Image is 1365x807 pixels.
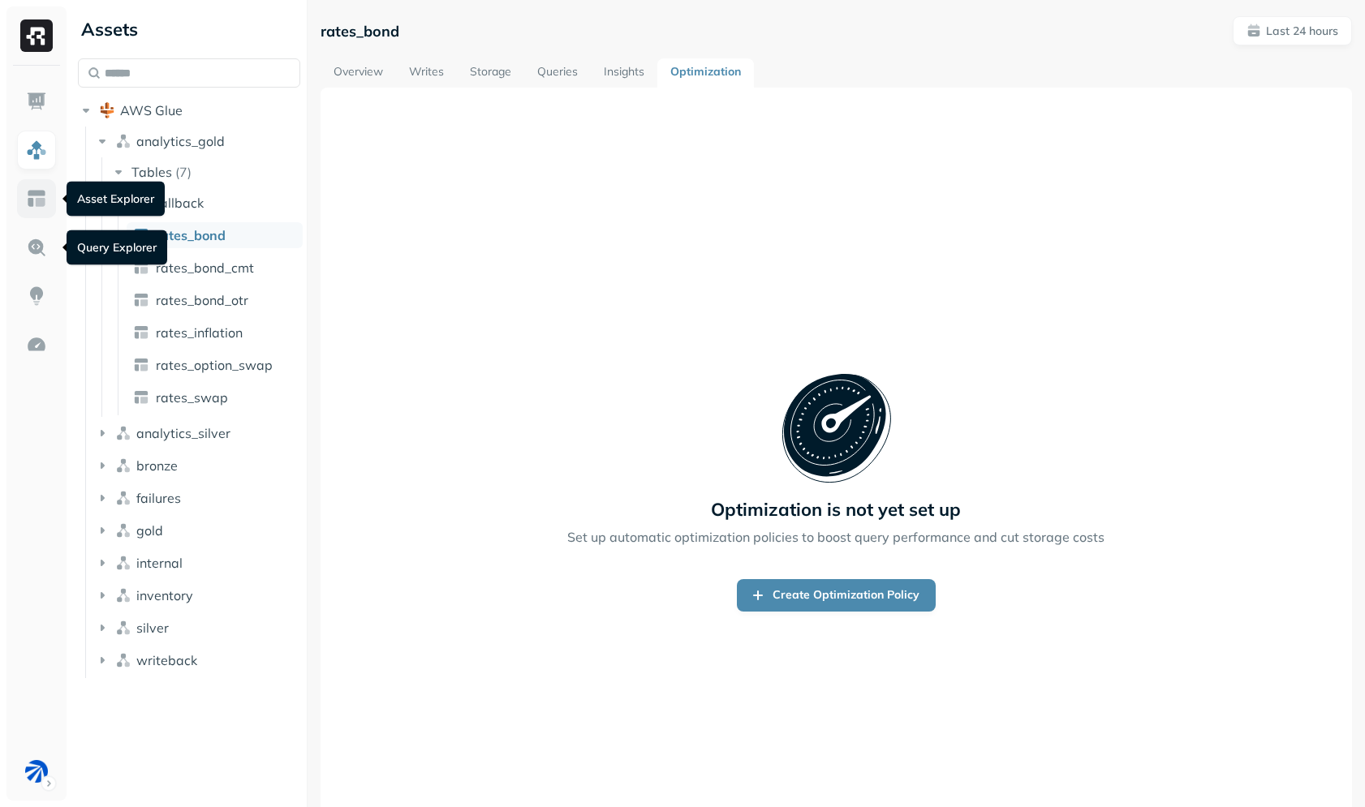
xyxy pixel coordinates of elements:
[321,22,399,41] p: rates_bond
[1233,16,1352,45] button: Last 24 hours
[94,128,301,154] button: analytics_gold
[26,188,47,209] img: Asset Explorer
[26,285,47,307] img: Insights
[175,164,192,180] p: ( 7 )
[127,190,303,216] a: fallback
[321,58,396,88] a: Overview
[136,133,225,149] span: analytics_gold
[94,453,301,479] button: bronze
[591,58,657,88] a: Insights
[115,490,131,506] img: namespace
[1266,24,1338,39] p: Last 24 hours
[133,324,149,341] img: table
[131,164,172,180] span: Tables
[78,16,300,42] div: Assets
[67,230,167,265] div: Query Explorer
[20,19,53,52] img: Ryft
[26,237,47,258] img: Query Explorer
[26,91,47,112] img: Dashboard
[115,425,131,441] img: namespace
[26,140,47,161] img: Assets
[136,425,230,441] span: analytics_silver
[110,159,302,185] button: Tables(7)
[156,389,228,406] span: rates_swap
[127,384,303,410] a: rates_swap
[115,133,131,149] img: namespace
[156,260,254,276] span: rates_bond_cmt
[94,550,301,576] button: internal
[524,58,591,88] a: Queries
[115,457,131,474] img: namespace
[133,227,149,243] img: table
[67,182,165,217] div: Asset Explorer
[136,555,183,571] span: internal
[25,760,48,783] img: BAM
[94,420,301,446] button: analytics_silver
[115,620,131,636] img: namespace
[78,97,300,123] button: AWS Glue
[737,579,936,612] a: Create Optimization Policy
[396,58,457,88] a: Writes
[127,255,303,281] a: rates_bond_cmt
[94,582,301,608] button: inventory
[457,58,524,88] a: Storage
[133,260,149,276] img: table
[94,485,301,511] button: failures
[127,222,303,248] a: rates_bond
[156,227,226,243] span: rates_bond
[156,292,248,308] span: rates_bond_otr
[156,195,204,211] span: fallback
[94,517,301,543] button: gold
[26,334,47,355] img: Optimization
[136,587,193,603] span: inventory
[127,287,303,313] a: rates_bond_otr
[115,555,131,571] img: namespace
[127,320,303,346] a: rates_inflation
[657,58,754,88] a: Optimization
[115,522,131,539] img: namespace
[133,357,149,373] img: table
[156,324,243,341] span: rates_inflation
[136,522,163,539] span: gold
[136,620,169,636] span: silver
[136,457,178,474] span: bronze
[136,652,197,668] span: writeback
[94,647,301,673] button: writeback
[133,389,149,406] img: table
[711,498,961,521] p: Optimization is not yet set up
[115,587,131,603] img: namespace
[94,615,301,641] button: silver
[156,357,273,373] span: rates_option_swap
[133,292,149,308] img: table
[136,490,181,506] span: failures
[120,102,183,118] span: AWS Glue
[99,102,115,118] img: root
[115,652,131,668] img: namespace
[567,527,1104,547] p: Set up automatic optimization policies to boost query performance and cut storage costs
[127,352,303,378] a: rates_option_swap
